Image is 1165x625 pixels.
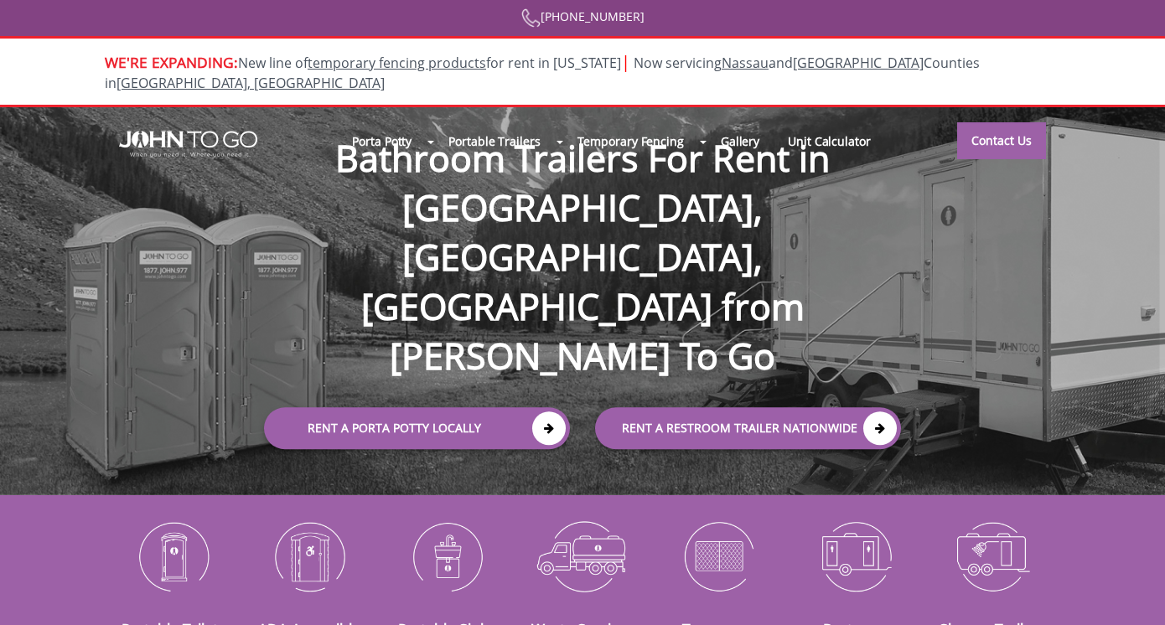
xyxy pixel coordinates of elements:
img: Shower-Trailers-icon_N.png [936,513,1048,600]
img: ADA-Accessible-Units-icon_N.png [254,513,365,600]
h1: Bathroom Trailers For Rent in [GEOGRAPHIC_DATA], [GEOGRAPHIC_DATA], [GEOGRAPHIC_DATA] from [PERSO... [247,79,918,380]
img: Portable-Toilets-icon_N.png [117,513,229,600]
img: Portable-Sinks-icon_N.png [391,513,502,600]
span: | [621,50,630,73]
span: New line of for rent in [US_STATE] [105,54,980,93]
span: WE'RE EXPANDING: [105,52,238,72]
a: [GEOGRAPHIC_DATA], [GEOGRAPHIC_DATA] [116,74,385,92]
a: Rent a Porta Potty Locally [264,407,570,449]
img: JOHN to go [119,131,257,158]
a: Contact Us [957,122,1046,159]
a: [GEOGRAPHIC_DATA] [793,54,924,72]
img: Waste-Services-icon_N.png [527,513,639,600]
img: Temporary-Fencing-cion_N.png [663,513,774,600]
a: temporary fencing products [308,54,486,72]
button: Live Chat [1098,558,1165,625]
img: Restroom-Trailers-icon_N.png [800,513,911,600]
a: Nassau [722,54,769,72]
a: Porta Potty [338,123,426,159]
a: Unit Calculator [774,123,885,159]
a: Gallery [707,123,774,159]
a: [PHONE_NUMBER] [521,8,645,24]
a: Portable Trailers [434,123,554,159]
a: rent a RESTROOM TRAILER Nationwide [595,407,901,449]
a: Temporary Fencing [563,123,698,159]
